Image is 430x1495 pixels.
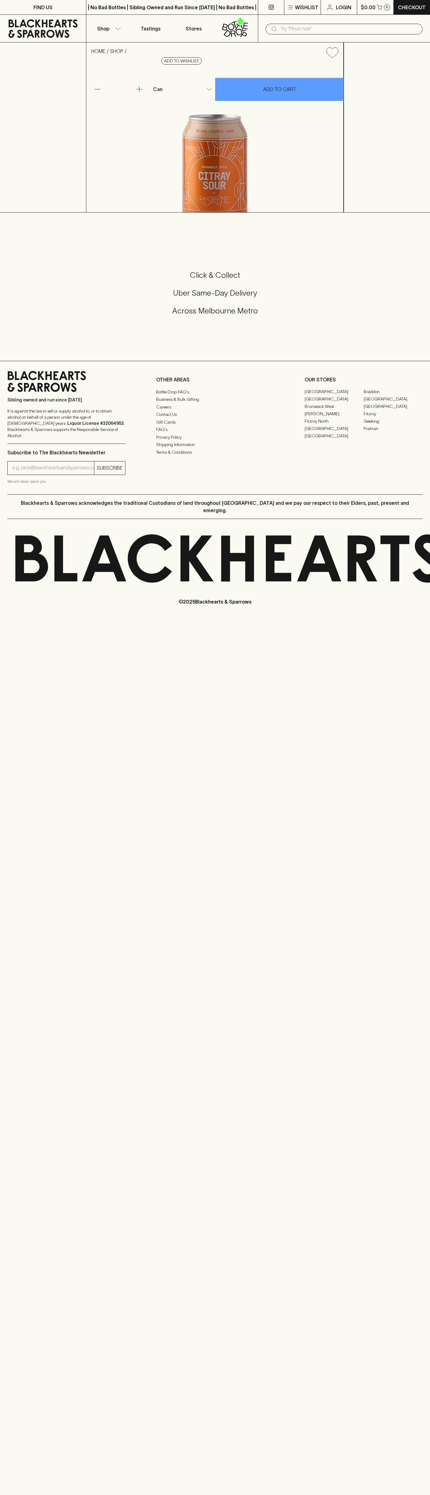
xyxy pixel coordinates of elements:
[305,388,364,396] a: [GEOGRAPHIC_DATA]
[156,396,274,403] a: Business & Bulk Gifting
[364,418,423,425] a: Geelong
[305,396,364,403] a: [GEOGRAPHIC_DATA]
[295,4,318,11] p: Wishlist
[215,78,344,101] button: ADD TO CART
[305,433,364,440] a: [GEOGRAPHIC_DATA]
[7,478,125,484] p: We will never spam you
[67,421,124,426] strong: Liquor License #32064953
[86,15,129,42] button: Shop
[364,396,423,403] a: [GEOGRAPHIC_DATA]
[364,388,423,396] a: Braddon
[110,48,123,54] a: SHOP
[156,418,274,426] a: Gift Cards
[7,245,423,349] div: Call to action block
[398,4,426,11] p: Checkout
[305,418,364,425] a: Fitzroy North
[12,499,418,514] p: Blackhearts & Sparrows acknowledges the traditional Custodians of land throughout [GEOGRAPHIC_DAT...
[172,15,215,42] a: Stores
[336,4,351,11] p: Login
[386,6,388,9] p: 0
[186,25,202,32] p: Stores
[141,25,160,32] p: Tastings
[156,426,274,433] a: FAQ's
[305,403,364,410] a: Brunswick West
[324,45,341,61] button: Add to wishlist
[263,86,296,93] p: ADD TO CART
[7,397,125,403] p: Sibling owned and run since [DATE]
[280,24,418,34] input: Try "Pinot noir"
[86,63,343,212] img: 39062.png
[97,25,109,32] p: Shop
[156,388,274,396] a: Bottle Drop FAQ's
[305,425,364,433] a: [GEOGRAPHIC_DATA]
[156,433,274,441] a: Privacy Policy
[161,57,202,65] button: Add to wishlist
[151,83,215,95] div: Can
[364,410,423,418] a: Fitzroy
[7,408,125,439] p: It is against the law to sell or supply alcohol to, or to obtain alcohol on behalf of a person un...
[153,86,163,93] p: Can
[156,376,274,383] p: OTHER AREAS
[91,48,105,54] a: HOME
[156,411,274,418] a: Contact Us
[305,410,364,418] a: [PERSON_NAME]
[156,441,274,448] a: Shipping Information
[94,461,125,475] button: SUBSCRIBE
[7,306,423,316] h5: Across Melbourne Metro
[34,4,53,11] p: FIND US
[305,376,423,383] p: OUR STORES
[7,288,423,298] h5: Uber Same-Day Delivery
[156,403,274,411] a: Careers
[7,449,125,456] p: Subscribe to The Blackhearts Newsletter
[129,15,172,42] a: Tastings
[156,448,274,456] a: Terms & Conditions
[364,403,423,410] a: [GEOGRAPHIC_DATA]
[7,270,423,280] h5: Click & Collect
[361,4,376,11] p: $0.00
[97,464,123,472] p: SUBSCRIBE
[12,463,94,473] input: e.g. jane@blackheartsandsparrows.com.au
[364,425,423,433] a: Prahran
